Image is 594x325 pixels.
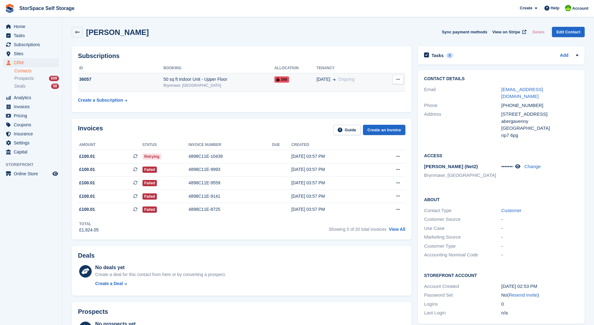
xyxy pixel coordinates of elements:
[520,5,532,11] span: Create
[79,221,99,227] div: Total
[501,225,578,232] div: -
[424,272,578,278] h2: Storefront Account
[3,49,59,58] a: menu
[17,3,77,13] a: StorSpace Self Storage
[316,76,330,83] span: [DATE]
[189,180,272,186] div: 4898C11E-9559
[14,40,51,49] span: Subscriptions
[424,216,501,223] div: Customer Source
[291,140,373,150] th: Created
[501,118,578,125] div: abergavenny
[51,84,59,89] div: 58
[333,125,361,135] a: Guide
[189,166,272,173] div: 4898C11E-9993
[424,234,501,241] div: Marketing Source
[565,5,571,11] img: paul catt
[163,63,274,73] th: Booking
[163,76,274,83] div: 50 sq ft Indoor Unit - Upper Floor
[95,264,226,271] div: No deals yet
[163,83,274,88] div: Brynmawr, [GEOGRAPHIC_DATA]
[272,140,292,150] th: Due
[3,129,59,138] a: menu
[424,196,578,202] h2: About
[79,206,95,213] span: £100.01
[14,148,51,156] span: Capital
[79,153,95,160] span: £100.01
[14,68,59,74] a: Contacts
[329,227,386,232] span: Showing 5 of 20 total invoices
[424,309,501,317] div: Last Login
[78,76,163,83] div: 36057
[14,111,51,120] span: Pricing
[424,86,501,100] div: Email
[14,93,51,102] span: Analytics
[501,216,578,223] div: -
[551,5,559,11] span: Help
[14,83,59,90] a: Deals 58
[492,29,520,35] span: View on Stripe
[142,193,157,200] span: Failed
[79,227,99,233] div: £1,824.05
[49,76,59,81] div: 609
[95,280,123,287] div: Create a Deal
[424,243,501,250] div: Customer Type
[274,76,289,83] span: 268
[189,140,272,150] th: Invoice number
[5,4,14,13] img: stora-icon-8386f47178a22dfd0bd8f6a31ec36ba5ce8667c1dd55bd0f319d3a0aa187defe.svg
[524,164,541,169] a: Change
[424,76,578,81] h2: Contact Details
[3,40,59,49] a: menu
[14,102,51,111] span: Invoices
[501,87,543,99] a: [EMAIL_ADDRESS][DOMAIN_NAME]
[291,153,373,160] div: [DATE] 03:57 PM
[424,301,501,308] div: Logins
[78,97,123,104] div: Create a Subscription
[501,111,578,118] div: [STREET_ADDRESS]
[78,125,103,135] h2: Invoices
[501,102,578,109] div: [PHONE_NUMBER]
[509,292,538,298] a: Resend Invite
[14,75,59,82] a: Prospects 609
[14,31,51,40] span: Tasks
[6,162,62,168] span: Storefront
[291,206,373,213] div: [DATE] 03:57 PM
[501,309,578,317] div: n/a
[14,138,51,147] span: Settings
[14,83,26,89] span: Deals
[501,164,513,169] span: •••••••
[442,27,487,37] button: Sync payment methods
[446,53,453,58] div: 0
[424,283,501,290] div: Account Created
[501,208,522,213] a: Customer
[95,280,226,287] a: Create a Deal
[78,308,108,315] h2: Prospects
[142,140,189,150] th: Status
[432,53,444,58] h2: Tasks
[316,63,383,73] th: Tenancy
[189,206,272,213] div: 4898C11E-8725
[95,271,226,278] div: Create a deal for this contact from here or by converting a prospect.
[274,63,316,73] th: Allocation
[142,180,157,186] span: Failed
[501,243,578,250] div: -
[14,169,51,178] span: Online Store
[3,93,59,102] a: menu
[560,52,568,59] a: Add
[501,301,578,308] div: 0
[51,170,59,177] a: Preview store
[424,172,501,179] li: Brynmawr, [GEOGRAPHIC_DATA]
[78,52,405,60] h2: Subscriptions
[142,206,157,213] span: Failed
[363,125,405,135] a: Create an Invoice
[3,169,59,178] a: menu
[572,5,588,12] span: Account
[338,77,355,82] span: Ongoing
[14,75,34,81] span: Prospects
[424,225,501,232] div: Use Case
[78,63,163,73] th: ID
[189,153,272,160] div: 4898C11E-10439
[78,252,94,259] h2: Deals
[501,125,578,132] div: [GEOGRAPHIC_DATA]
[424,111,501,139] div: Address
[3,120,59,129] a: menu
